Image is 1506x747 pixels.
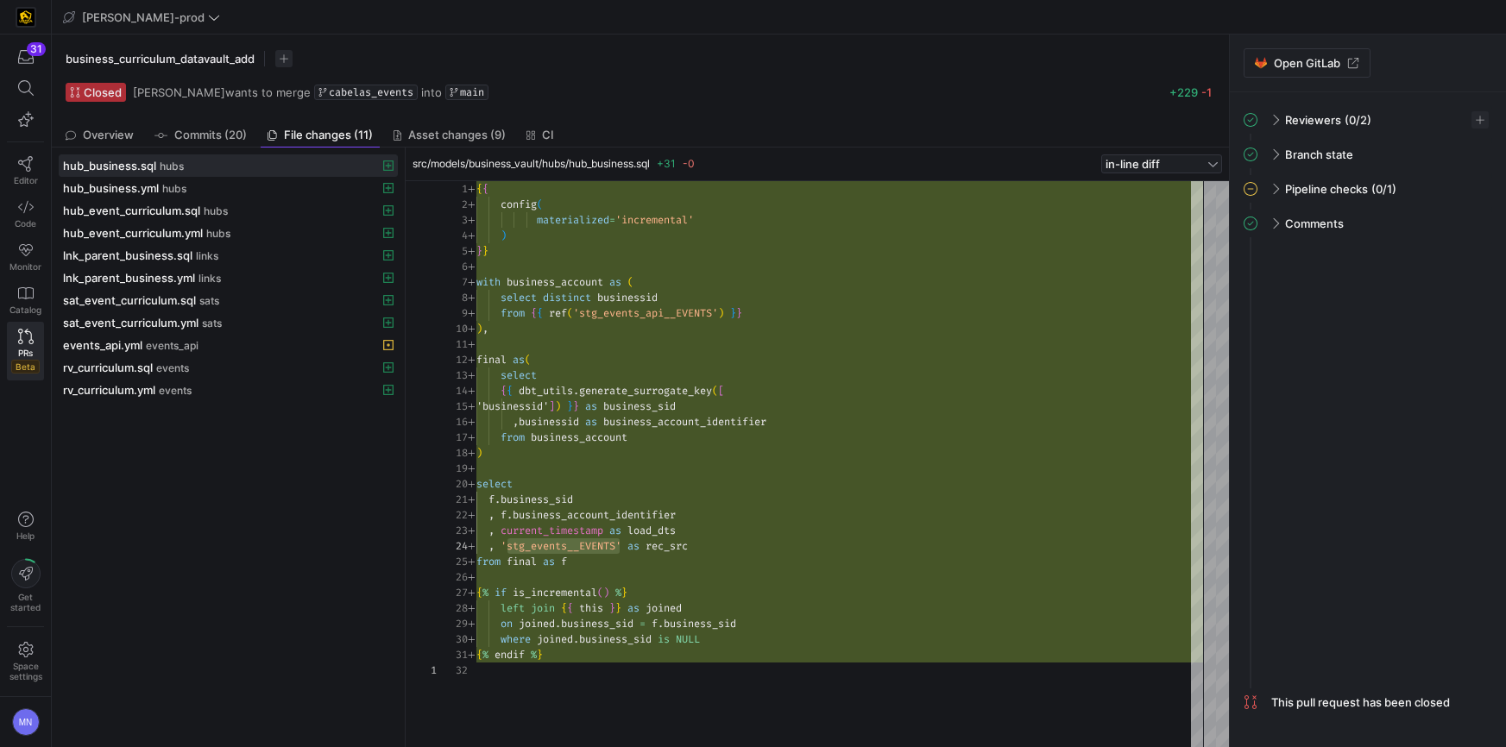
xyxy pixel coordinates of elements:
span: rv_curriculum.yml [63,383,155,397]
span: business_sid [579,632,652,646]
div: 2 [437,197,468,212]
span: hub_event_curriculum.yml [63,226,203,240]
span: , [513,415,519,429]
span: events_api [146,340,198,352]
a: Spacesettings [7,634,44,689]
div: 5 [437,243,468,259]
div: 22 [437,507,468,523]
span: } [615,601,621,615]
button: hub_event_curriculum.sqlhubs [59,199,398,222]
div: 6 [437,259,468,274]
span: links [198,273,221,285]
span: ) [476,446,482,460]
span: [PERSON_NAME] [133,85,225,99]
button: sat_event_curriculum.ymlsats [59,311,398,334]
span: endif [495,648,525,662]
div: 27 [437,585,468,600]
span: ) [501,229,507,242]
div: 17 [437,430,468,445]
span: from [501,430,525,444]
span: { [482,182,488,196]
span: , [488,539,495,553]
span: left [501,601,525,615]
span: current_timestamp [501,524,603,537]
div: 31 [27,42,46,56]
span: { [507,384,513,398]
div: 28 [437,600,468,616]
span: src/models/business_vault/hubs/hub_business.sql [413,158,650,170]
span: ( [537,198,543,211]
span: sat_event_curriculum.sql [63,293,196,307]
span: } [736,306,742,320]
span: as [543,555,555,568]
div: 18 [437,445,468,461]
button: Getstarted [7,552,44,619]
span: % [482,586,488,599]
a: Catalog [7,279,44,322]
span: Pipeline checks [1285,182,1368,196]
button: lnk_parent_business.sqllinks [59,244,398,267]
span: ( [712,384,718,398]
span: hub_business.yml [63,181,159,195]
a: Editor [7,149,44,192]
span: hubs [204,205,228,217]
span: { [537,306,543,320]
span: as [513,353,525,367]
div: This pull request has been closed [1244,716,1492,733]
span: ) [718,306,724,320]
a: Monitor [7,235,44,279]
a: https://storage.googleapis.com/y42-prod-data-exchange/images/uAsz27BndGEK0hZWDFeOjoxA7jCwgK9jE472... [7,3,44,32]
a: Code [7,192,44,235]
span: % [615,586,621,599]
span: } [609,601,615,615]
span: select [501,291,537,304]
div: 11 [437,336,468,352]
span: Get started [10,592,41,612]
span: in-line diff [1106,157,1160,171]
span: select [501,368,537,382]
span: -1 [1201,85,1212,99]
span: sats [199,295,219,307]
div: 13 [437,367,468,383]
span: cabelas_events [329,86,413,98]
a: cabelas_events [314,85,418,100]
button: events_api.ymlevents_api [59,334,398,356]
button: hub_business.sqlhubs [59,154,398,177]
div: 8 [437,290,468,305]
span: Editor [14,175,38,185]
span: as [609,275,621,289]
span: select [476,477,513,491]
span: Space settings [9,661,42,681]
span: ) [555,399,561,413]
span: rv_curriculum.sql [63,361,153,374]
span: Commits (20) [174,129,247,141]
span: , [488,508,495,522]
span: business_sid [664,617,736,631]
span: final [507,555,537,568]
span: is [658,632,670,646]
span: +229 [1169,85,1198,99]
span: main [460,86,484,98]
div: 9 [437,305,468,321]
span: [PERSON_NAME]-prod [82,10,205,24]
span: as [585,415,597,429]
span: joined [537,632,573,646]
div: 19 [437,461,468,476]
span: { [476,648,482,662]
span: 'incremental' [615,213,694,227]
div: 25 [437,554,468,569]
a: main [445,85,488,100]
span: Code [15,218,36,229]
span: businessid [519,415,579,429]
div: 24 [437,538,468,554]
div: 7 [437,274,468,290]
span: , [482,322,488,336]
span: joined [646,601,682,615]
span: CI [542,129,554,141]
span: File changes (11) [284,129,373,141]
span: businessid [597,291,658,304]
span: } [621,586,627,599]
span: hub_event_curriculum.sql [63,204,200,217]
mat-expansion-panel-header: Comments [1244,210,1492,237]
button: lnk_parent_business.ymllinks [59,267,398,289]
